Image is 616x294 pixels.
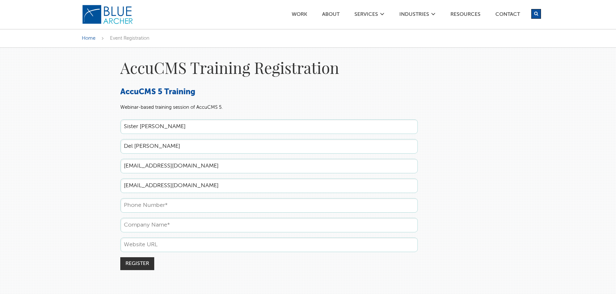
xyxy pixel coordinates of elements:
input: Last Name [120,139,418,154]
input: Confirm Email [120,178,418,193]
a: ABOUT [322,12,340,19]
a: SERVICES [354,12,378,19]
h1: AccuCMS Training Registration [120,57,418,77]
input: Company Name [120,218,418,232]
a: Home [82,36,95,41]
a: Industries [399,12,429,19]
span: Event Registration [110,36,149,41]
p: Webinar-based training session of AccuCMS 5. [120,104,418,111]
input: Website URL [120,238,418,252]
img: Blue Archer Logo [82,5,134,25]
a: Work [291,12,308,19]
input: Email [120,159,418,173]
a: Resources [450,12,481,19]
h3: AccuCMS 5 Training [120,87,418,97]
input: First Name [120,119,418,134]
input: Register [120,257,154,270]
input: Phone [120,198,418,213]
a: Contact [495,12,520,19]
